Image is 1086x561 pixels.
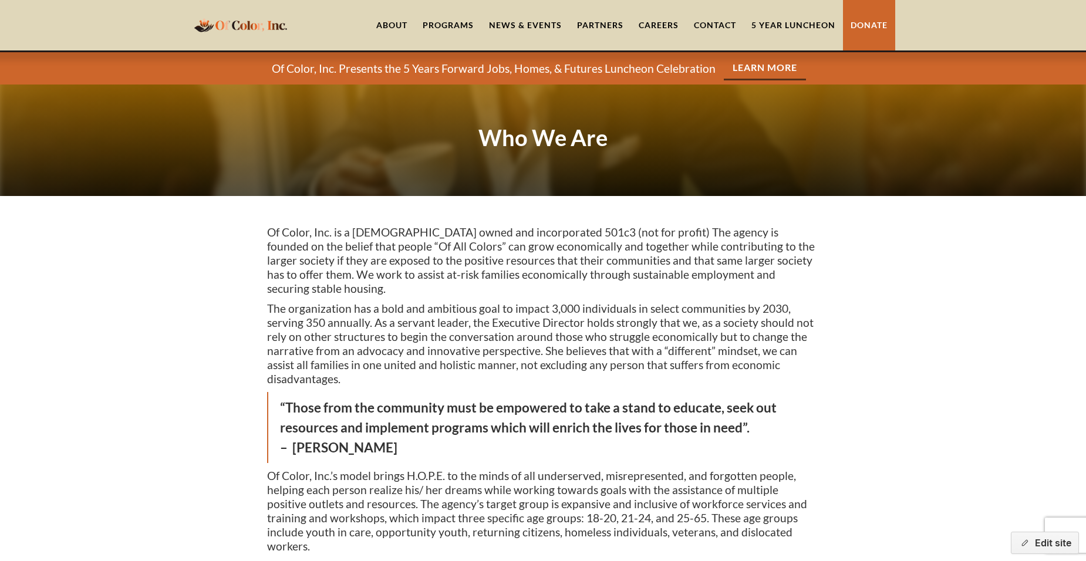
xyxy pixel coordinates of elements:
[191,11,291,39] a: home
[267,302,819,386] p: The organization has a bold and ambitious goal to impact 3,000 individuals in select communities ...
[478,124,608,151] strong: Who We Are
[724,56,806,80] a: Learn More
[267,225,819,296] p: Of Color, Inc. is a [DEMOGRAPHIC_DATA] owned and incorporated 501c3 (not for profit) The agency i...
[423,19,474,31] div: Programs
[267,469,819,553] p: Of Color, Inc.’s model brings H.O.P.E. to the minds of all underserved, misrepresented, and forgo...
[272,62,716,76] p: Of Color, Inc. Presents the 5 Years Forward Jobs, Homes, & Futures Luncheon Celebration
[267,392,819,463] blockquote: “Those from the community must be empowered to take a stand to educate, seek out resources and im...
[1011,532,1079,554] button: Edit site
